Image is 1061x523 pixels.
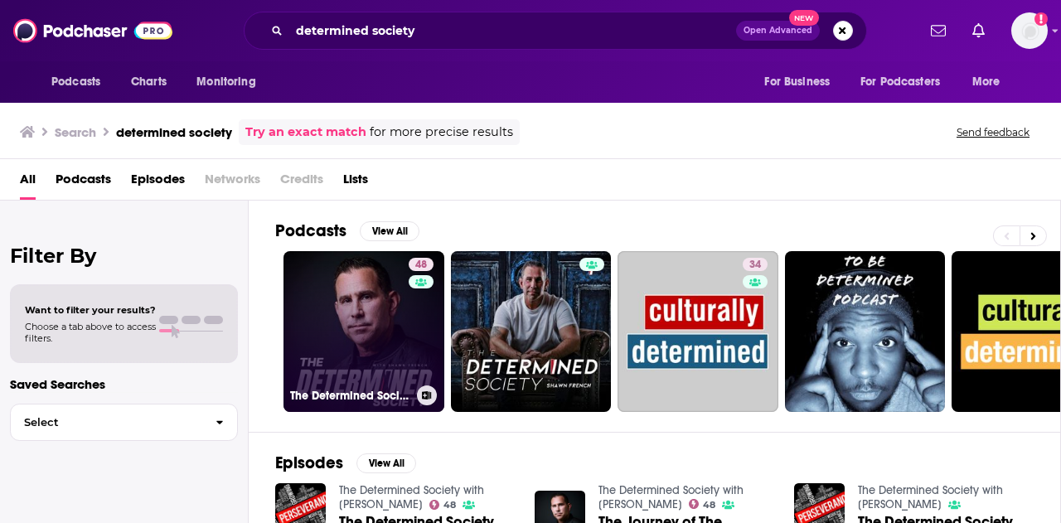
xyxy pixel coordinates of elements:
[749,257,761,274] span: 34
[20,166,36,200] a: All
[10,376,238,392] p: Saved Searches
[275,220,419,241] a: PodcastsView All
[860,70,940,94] span: For Podcasters
[356,453,416,473] button: View All
[290,389,410,403] h3: The Determined Society with [PERSON_NAME]
[205,166,260,200] span: Networks
[415,257,427,274] span: 48
[131,166,185,200] a: Episodes
[131,70,167,94] span: Charts
[10,244,238,268] h2: Filter By
[1011,12,1048,49] img: User Profile
[764,70,830,94] span: For Business
[244,12,867,50] div: Search podcasts, credits, & more...
[858,483,1003,511] a: The Determined Society with Shawn French
[13,15,172,46] img: Podchaser - Follow, Share and Rate Podcasts
[11,417,202,428] span: Select
[443,501,456,509] span: 48
[744,27,812,35] span: Open Advanced
[736,21,820,41] button: Open AdvancedNew
[370,123,513,142] span: for more precise results
[283,251,444,412] a: 48The Determined Society with [PERSON_NAME]
[55,124,96,140] h3: Search
[972,70,1000,94] span: More
[275,220,346,241] h2: Podcasts
[360,221,419,241] button: View All
[10,404,238,441] button: Select
[185,66,277,98] button: open menu
[1011,12,1048,49] span: Logged in as SarahCBreivogel
[25,304,156,316] span: Want to filter your results?
[280,166,323,200] span: Credits
[289,17,736,44] input: Search podcasts, credits, & more...
[116,124,232,140] h3: determined society
[343,166,368,200] a: Lists
[56,166,111,200] a: Podcasts
[409,258,434,271] a: 48
[961,66,1021,98] button: open menu
[753,66,850,98] button: open menu
[598,483,744,511] a: The Determined Society with Shawn French
[429,500,457,510] a: 48
[743,258,768,271] a: 34
[966,17,991,45] a: Show notifications dropdown
[196,70,255,94] span: Monitoring
[1011,12,1048,49] button: Show profile menu
[789,10,819,26] span: New
[275,453,343,473] h2: Episodes
[275,453,416,473] a: EpisodesView All
[850,66,964,98] button: open menu
[51,70,100,94] span: Podcasts
[703,501,715,509] span: 48
[40,66,122,98] button: open menu
[618,251,778,412] a: 34
[1034,12,1048,26] svg: Add a profile image
[952,125,1034,139] button: Send feedback
[924,17,952,45] a: Show notifications dropdown
[339,483,484,511] a: The Determined Society with Shawn French
[245,123,366,142] a: Try an exact match
[120,66,177,98] a: Charts
[25,321,156,344] span: Choose a tab above to access filters.
[689,499,716,509] a: 48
